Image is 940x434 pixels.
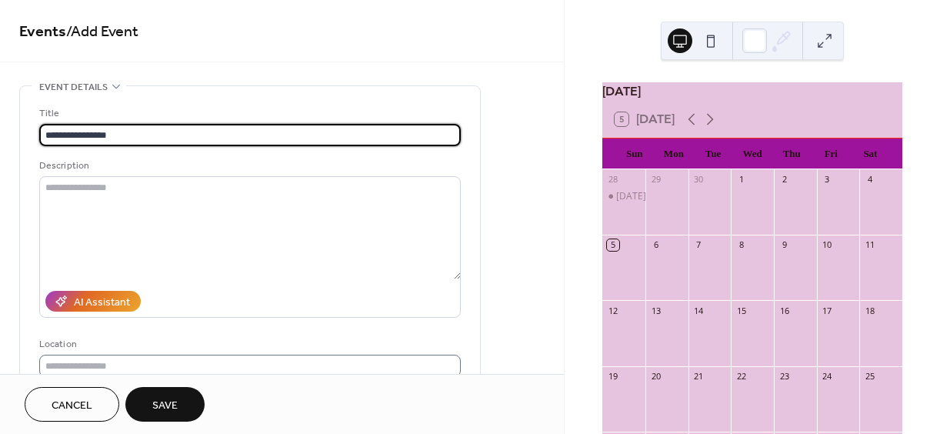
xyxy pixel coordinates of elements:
div: 30 [693,174,705,185]
span: Save [152,398,178,414]
div: 4 [864,174,875,185]
span: Cancel [52,398,92,414]
div: 9 [778,239,790,251]
a: Events [19,17,66,47]
div: 24 [822,371,833,382]
div: 29 [650,174,662,185]
div: 7 [693,239,705,251]
div: 20 [650,371,662,382]
div: 21 [693,371,705,382]
div: Location [39,336,458,352]
button: Cancel [25,387,119,422]
div: 22 [735,371,747,382]
div: 14 [693,305,705,316]
div: Tue [693,139,732,169]
div: 2 [778,174,790,185]
div: 13 [650,305,662,316]
div: WOMEN'S DAY SERVICE [602,190,645,203]
div: 25 [864,371,875,382]
div: 16 [778,305,790,316]
div: Description [39,158,458,174]
span: Event details [39,79,108,95]
div: 12 [607,305,618,316]
div: Sun [615,139,654,169]
div: 1 [735,174,747,185]
div: 15 [735,305,747,316]
span: / Add Event [66,17,138,47]
button: Save [125,387,205,422]
div: Title [39,105,458,122]
div: 18 [864,305,875,316]
div: Mon [654,139,693,169]
div: 10 [822,239,833,251]
div: [DATE] SERVICE [616,190,684,203]
div: Sat [851,139,890,169]
div: 5 [607,239,618,251]
div: 17 [822,305,833,316]
div: Thu [772,139,812,169]
div: 19 [607,371,618,382]
div: Wed [733,139,772,169]
div: 3 [822,174,833,185]
div: 23 [778,371,790,382]
div: 8 [735,239,747,251]
div: 11 [864,239,875,251]
div: 6 [650,239,662,251]
div: 28 [607,174,618,185]
button: AI Assistant [45,291,141,312]
div: [DATE] [602,82,902,101]
div: AI Assistant [74,295,130,311]
div: Fri [812,139,851,169]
